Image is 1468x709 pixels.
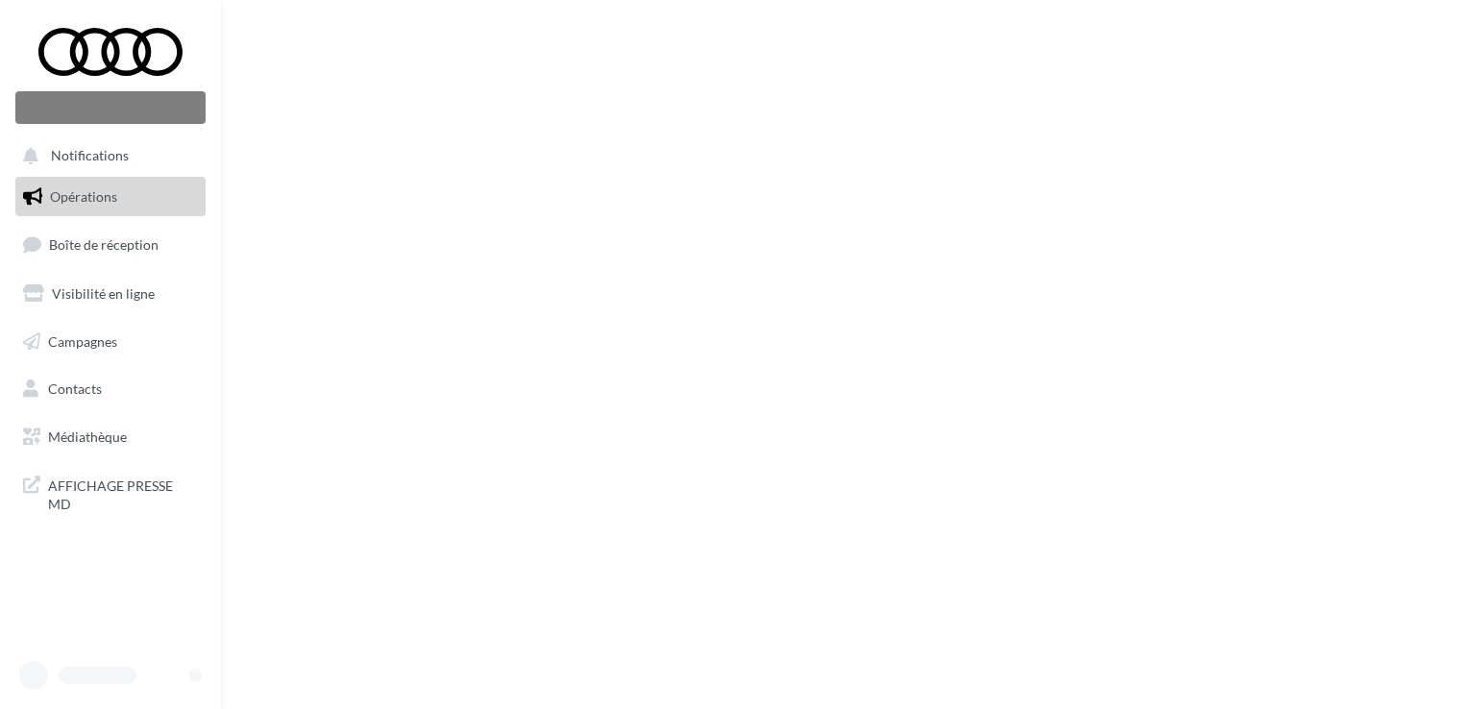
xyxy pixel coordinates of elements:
span: Boîte de réception [49,236,159,253]
div: Nouvelle campagne [15,91,206,124]
span: Campagnes [48,332,117,349]
a: Opérations [12,177,209,217]
span: Notifications [51,148,129,164]
a: Contacts [12,369,209,409]
span: Visibilité en ligne [52,285,155,302]
a: Campagnes [12,322,209,362]
span: Opérations [50,188,117,205]
a: Boîte de réception [12,224,209,265]
a: Visibilité en ligne [12,274,209,314]
span: AFFICHAGE PRESSE MD [48,473,198,514]
span: Médiathèque [48,428,127,445]
span: Contacts [48,380,102,397]
a: AFFICHAGE PRESSE MD [12,465,209,522]
a: Médiathèque [12,417,209,457]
